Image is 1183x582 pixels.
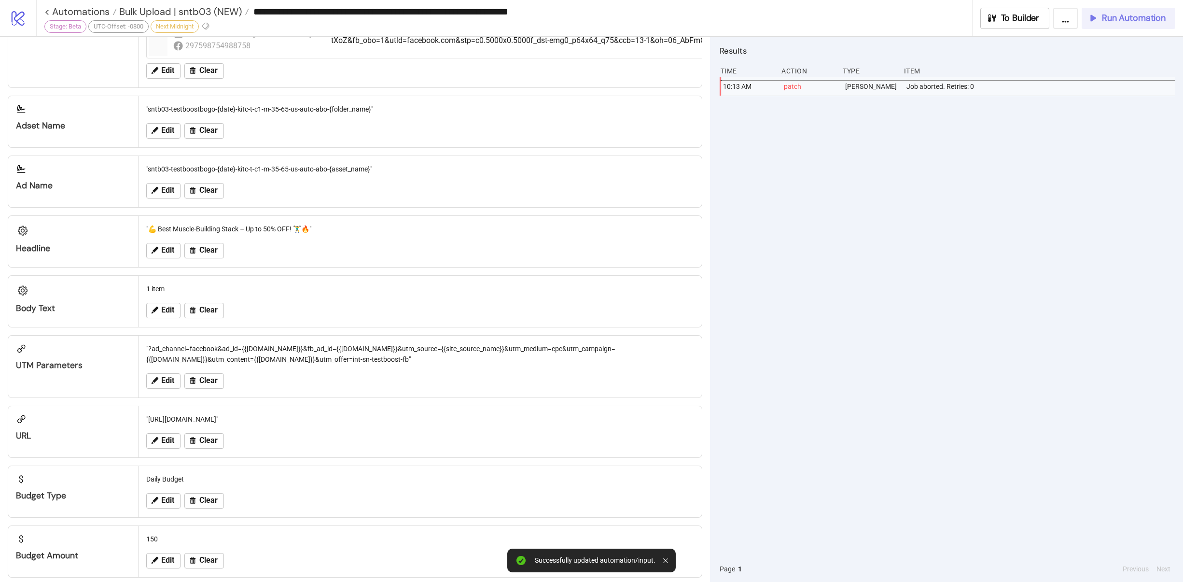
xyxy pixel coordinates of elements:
[1082,8,1175,29] button: Run Automation
[199,496,218,505] span: Clear
[905,77,1178,96] div: Job aborted. Retries: 0
[146,373,181,389] button: Edit
[161,186,174,195] span: Edit
[16,243,130,254] div: Headline
[184,433,224,449] button: Clear
[146,493,181,509] button: Edit
[783,77,837,96] div: patch
[199,126,218,135] span: Clear
[1001,13,1040,24] span: To Builder
[146,433,181,449] button: Edit
[780,62,835,80] div: Action
[535,556,655,565] div: Successfully updated automation/input.
[184,493,224,509] button: Clear
[184,183,224,199] button: Clear
[199,556,218,565] span: Clear
[142,530,698,548] div: 150
[184,63,224,79] button: Clear
[199,246,218,255] span: Clear
[16,550,130,561] div: Budget Amount
[720,44,1175,57] h2: Results
[842,62,896,80] div: Type
[903,62,1175,80] div: Item
[16,490,130,501] div: Budget Type
[88,20,149,33] div: UTC-Offset: -0800
[722,77,777,96] div: 10:13 AM
[146,183,181,199] button: Edit
[16,303,130,314] div: Body Text
[142,100,698,118] div: "sntb03-testboostbogo-{date}-kitc-t-c1-m-35-65-us-auto-abo-{folder_name}"
[117,5,242,18] span: Bulk Upload | sntb03 (NEW)
[161,246,174,255] span: Edit
[1053,8,1078,29] button: ...
[161,306,174,314] span: Edit
[184,553,224,568] button: Clear
[161,556,174,565] span: Edit
[980,8,1050,29] button: To Builder
[1120,564,1152,574] button: Previous
[184,303,224,318] button: Clear
[199,376,218,385] span: Clear
[146,63,181,79] button: Edit
[16,430,130,441] div: URL
[161,436,174,445] span: Edit
[44,7,117,16] a: < Automations
[199,306,218,314] span: Clear
[146,553,181,568] button: Edit
[735,564,745,574] button: 1
[142,160,698,178] div: "sntb03-testboostbogo-{date}-kitc-t-c1-m-35-65-us-auto-abo-{asset_name}"
[151,20,199,33] div: Next Midnight
[146,303,181,318] button: Edit
[161,126,174,135] span: Edit
[1102,13,1166,24] span: Run Automation
[142,280,698,298] div: 1 item
[16,360,130,371] div: UTM parameters
[185,40,252,52] div: 297598754988758
[146,243,181,258] button: Edit
[184,373,224,389] button: Clear
[16,120,130,131] div: Adset Name
[161,66,174,75] span: Edit
[844,77,899,96] div: [PERSON_NAME]
[184,123,224,139] button: Clear
[142,340,698,369] div: "?ad_channel=facebook&ad_id={{[DOMAIN_NAME]}}&fb_ad_id={{[DOMAIN_NAME]}}&utm_source={{site_source...
[142,220,698,238] div: "💪 Best Muscle-Building Stack – Up to 50% OFF! 🏋️‍♂️🔥"
[142,410,698,428] div: "[URL][DOMAIN_NAME]"
[117,7,249,16] a: Bulk Upload | sntb03 (NEW)
[720,564,735,574] span: Page
[16,180,130,191] div: Ad Name
[146,123,181,139] button: Edit
[161,496,174,505] span: Edit
[720,62,774,80] div: Time
[199,66,218,75] span: Clear
[142,470,698,488] div: Daily Budget
[199,436,218,445] span: Clear
[199,186,218,195] span: Clear
[161,376,174,385] span: Edit
[44,20,86,33] div: Stage: Beta
[184,243,224,258] button: Clear
[1154,564,1173,574] button: Next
